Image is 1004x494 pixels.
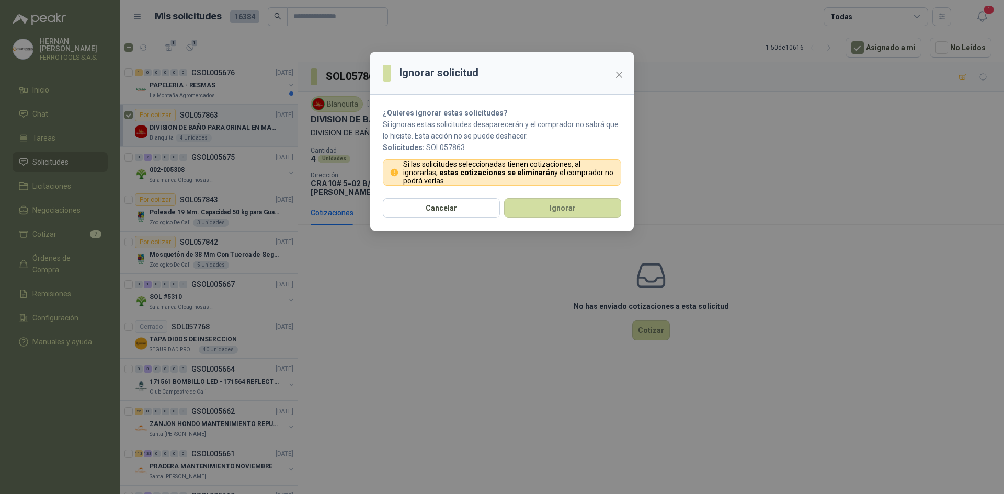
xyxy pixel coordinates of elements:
[403,160,615,185] p: Si las solicitudes seleccionadas tienen cotizaciones, al ignorarlas, y el comprador no podrá verlas.
[383,143,425,152] b: Solicitudes:
[400,65,478,81] h3: Ignorar solicitud
[504,198,621,218] button: Ignorar
[383,142,621,153] p: SOL057863
[615,71,623,79] span: close
[439,168,554,177] strong: estas cotizaciones se eliminarán
[611,66,627,83] button: Close
[383,109,508,117] strong: ¿Quieres ignorar estas solicitudes?
[383,119,621,142] p: Si ignoras estas solicitudes desaparecerán y el comprador no sabrá que lo hiciste. Esta acción no...
[383,198,500,218] button: Cancelar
